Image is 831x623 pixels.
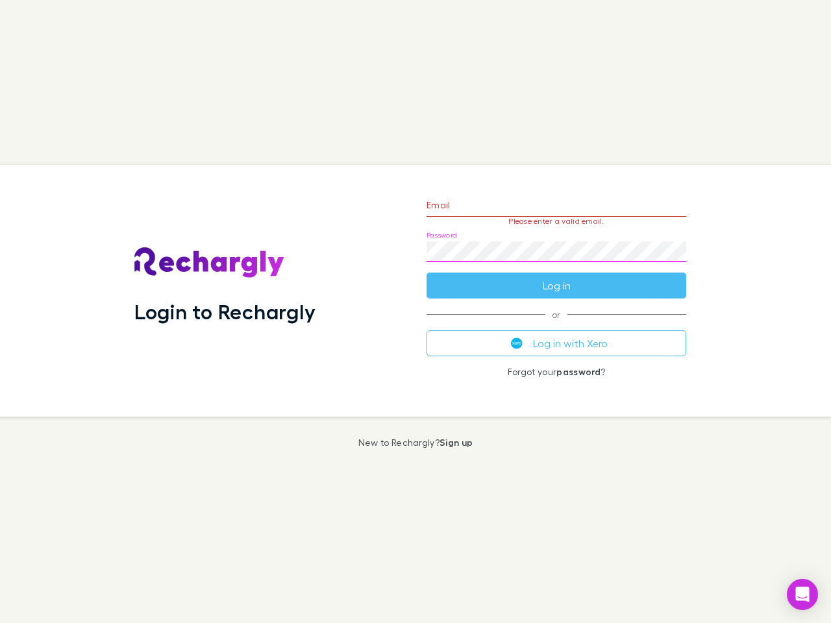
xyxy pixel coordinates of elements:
[427,230,457,240] label: Password
[787,579,818,610] div: Open Intercom Messenger
[427,314,686,315] span: or
[556,366,601,377] a: password
[427,330,686,356] button: Log in with Xero
[134,247,285,278] img: Rechargly's Logo
[440,437,473,448] a: Sign up
[358,437,473,448] p: New to Rechargly?
[427,217,686,226] p: Please enter a valid email.
[134,299,316,324] h1: Login to Rechargly
[511,337,523,349] img: Xero's logo
[427,367,686,377] p: Forgot your ?
[427,273,686,299] button: Log in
